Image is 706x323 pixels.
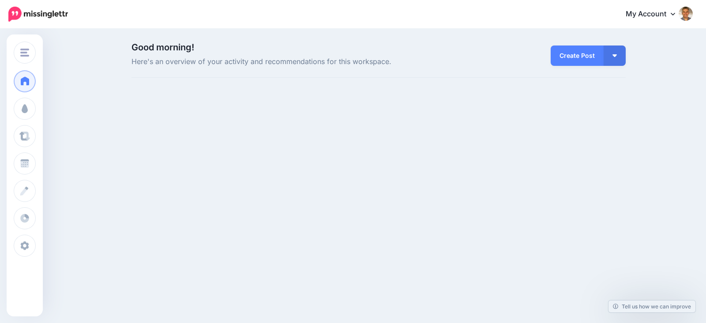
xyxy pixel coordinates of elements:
[131,56,457,68] span: Here's an overview of your activity and recommendations for this workspace.
[8,7,68,22] img: Missinglettr
[20,49,29,57] img: menu.png
[612,54,617,57] img: arrow-down-white.png
[608,300,695,312] a: Tell us how we can improve
[551,46,604,66] a: Create Post
[617,4,693,25] a: My Account
[131,42,194,53] span: Good morning!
